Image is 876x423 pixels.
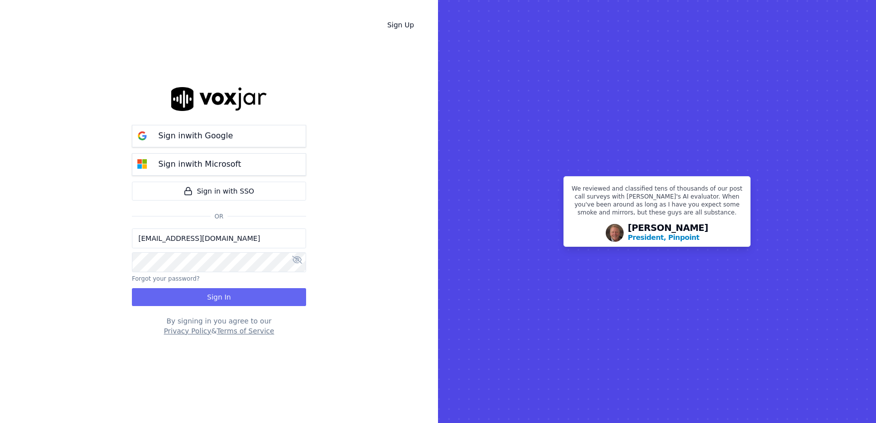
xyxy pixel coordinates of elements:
[132,228,306,248] input: Email
[570,185,744,220] p: We reviewed and classified tens of thousands of our post call surveys with [PERSON_NAME]'s AI eva...
[217,326,274,336] button: Terms of Service
[158,130,233,142] p: Sign in with Google
[132,275,200,283] button: Forgot your password?
[158,158,241,170] p: Sign in with Microsoft
[628,232,699,242] p: President, Pinpoint
[132,154,152,174] img: microsoft Sign in button
[628,223,708,242] div: [PERSON_NAME]
[132,288,306,306] button: Sign In
[132,182,306,201] a: Sign in with SSO
[132,126,152,146] img: google Sign in button
[211,212,227,220] span: Or
[132,316,306,336] div: By signing in you agree to our &
[606,224,624,242] img: Avatar
[132,153,306,176] button: Sign inwith Microsoft
[132,125,306,147] button: Sign inwith Google
[379,16,422,34] a: Sign Up
[171,87,267,110] img: logo
[164,326,211,336] button: Privacy Policy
